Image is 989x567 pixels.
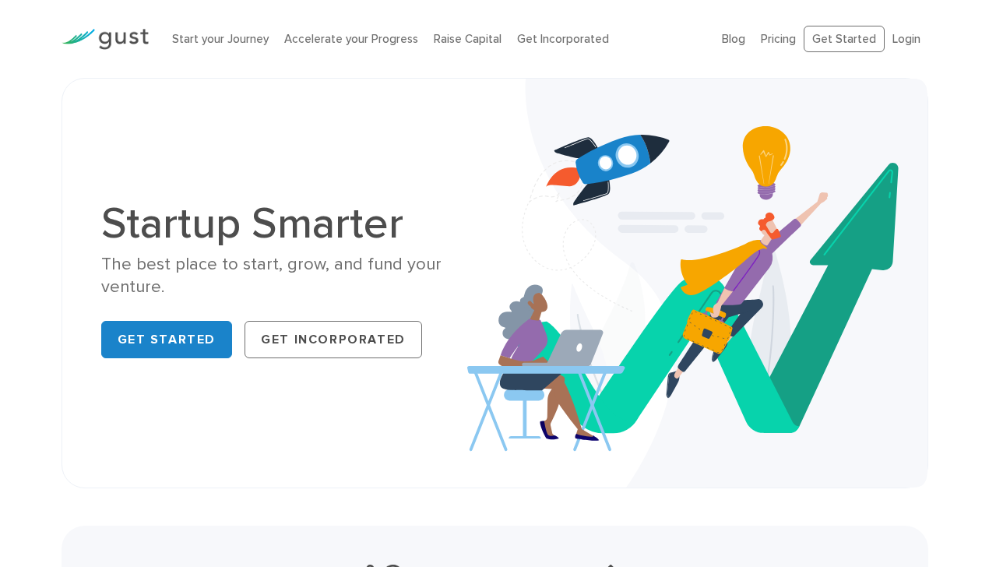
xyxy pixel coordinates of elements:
[284,32,418,46] a: Accelerate your Progress
[517,32,609,46] a: Get Incorporated
[804,26,885,53] a: Get Started
[101,253,484,299] div: The best place to start, grow, and fund your venture.
[101,321,233,358] a: Get Started
[172,32,269,46] a: Start your Journey
[467,79,927,488] img: Startup Smarter Hero
[245,321,422,358] a: Get Incorporated
[892,32,920,46] a: Login
[62,29,149,50] img: Gust Logo
[101,202,484,245] h1: Startup Smarter
[434,32,502,46] a: Raise Capital
[722,32,745,46] a: Blog
[761,32,796,46] a: Pricing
